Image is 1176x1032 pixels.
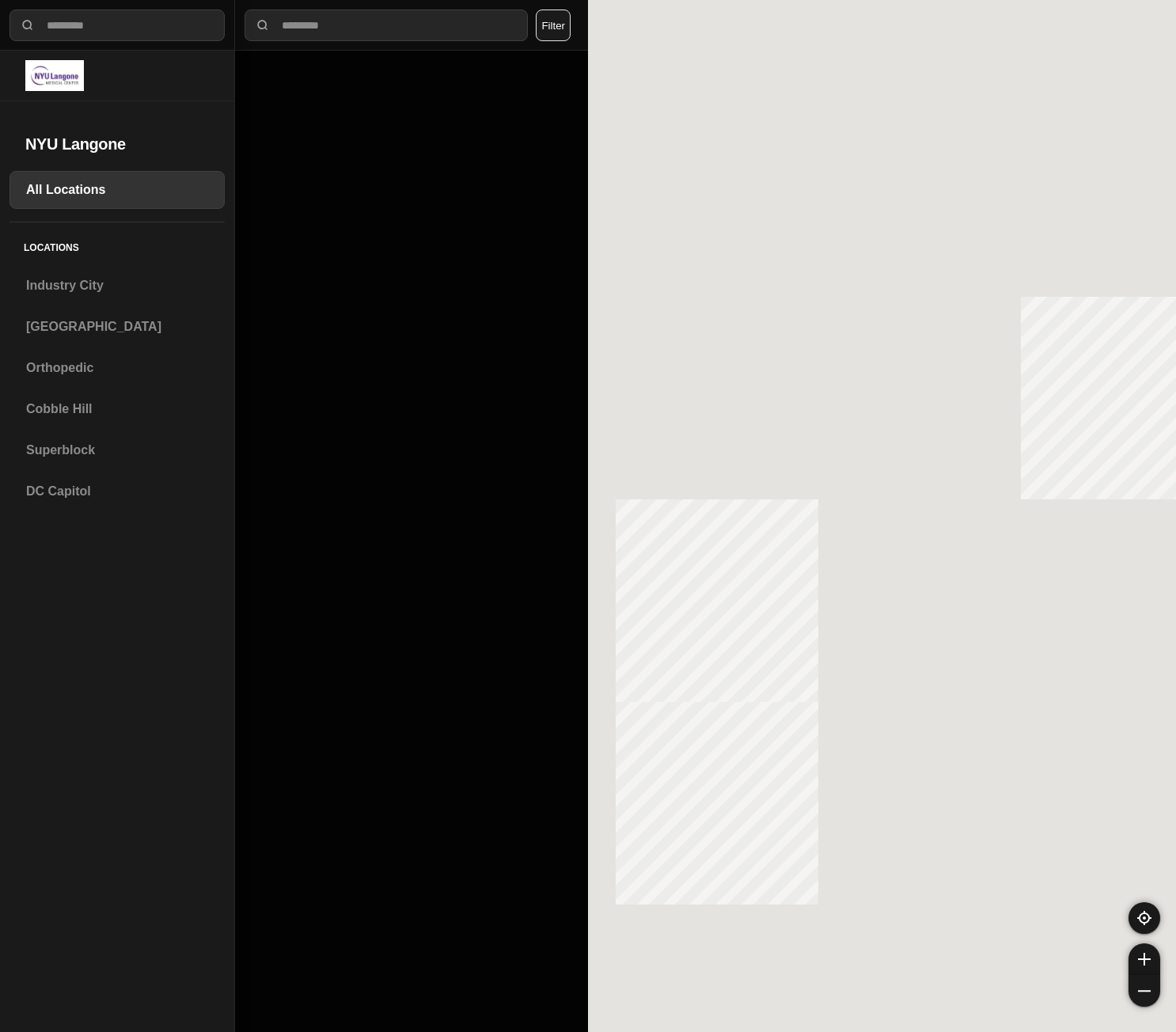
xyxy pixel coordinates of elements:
[9,349,225,387] a: Orthopedic
[1138,953,1151,966] img: zoom-in
[536,9,571,41] button: Filter
[9,267,225,305] a: Industry City
[9,171,225,209] a: All Locations
[1138,985,1151,997] img: zoom-out
[9,308,225,346] a: [GEOGRAPHIC_DATA]
[20,17,36,33] img: search
[9,431,225,469] a: Superblock
[25,60,84,91] img: logo
[9,222,225,267] h5: Locations
[26,317,208,336] h3: [GEOGRAPHIC_DATA]
[26,441,208,460] h3: Superblock
[26,180,208,199] h3: All Locations
[26,400,208,419] h3: Cobble Hill
[9,472,225,510] a: DC Capitol
[26,276,208,295] h3: Industry City
[9,390,225,428] a: Cobble Hill
[26,359,208,378] h3: Orthopedic
[25,133,209,155] h2: NYU Langone
[1129,943,1160,975] button: zoom-in
[1129,975,1160,1007] button: zoom-out
[1137,911,1151,925] img: recenter
[26,482,208,501] h3: DC Capitol
[255,17,271,33] img: search
[1129,902,1160,934] button: recenter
